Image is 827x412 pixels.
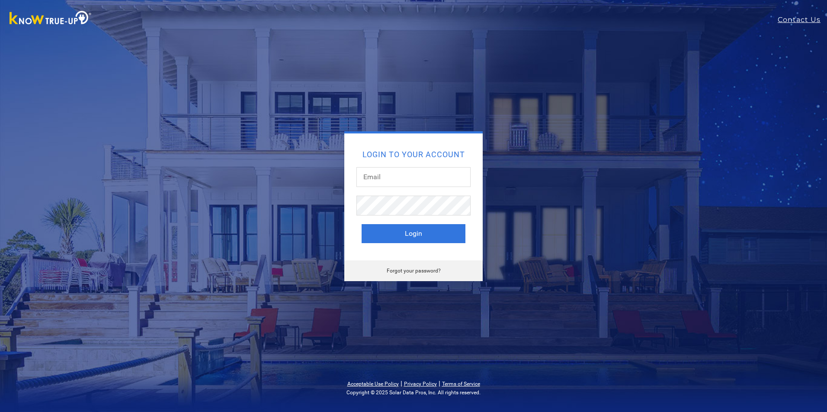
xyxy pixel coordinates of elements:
[387,268,441,274] a: Forgot your password?
[404,381,437,387] a: Privacy Policy
[362,224,465,243] button: Login
[442,381,480,387] a: Terms of Service
[362,151,465,158] h2: Login to your account
[778,15,827,25] a: Contact Us
[347,381,399,387] a: Acceptable Use Policy
[356,167,471,187] input: Email
[401,379,402,387] span: |
[439,379,440,387] span: |
[5,9,96,29] img: Know True-Up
